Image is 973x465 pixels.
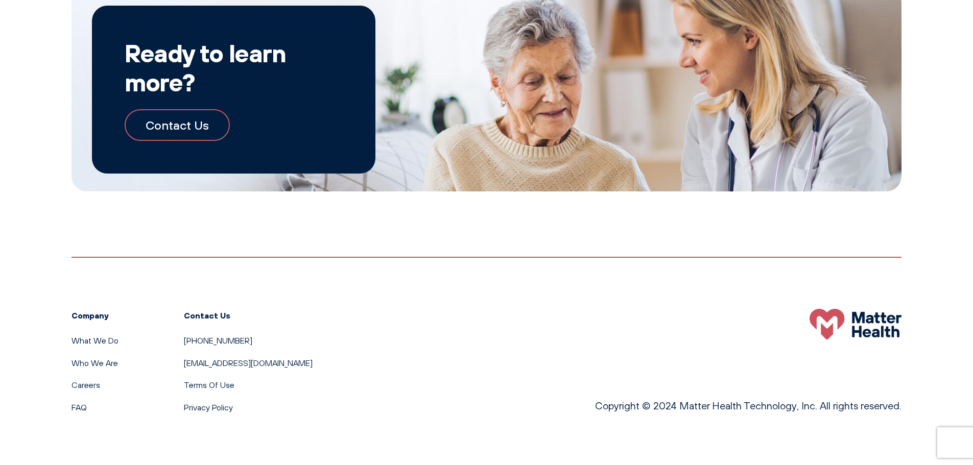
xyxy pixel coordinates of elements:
a: Terms Of Use [184,380,234,390]
h3: Company [72,309,118,322]
a: What We Do [72,335,118,346]
p: Copyright © 2024 Matter Health Technology, Inc. All rights reserved. [595,398,901,414]
a: Privacy Policy [184,402,233,412]
a: FAQ [72,402,87,412]
a: [EMAIL_ADDRESS][DOMAIN_NAME] [184,358,313,368]
a: Careers [72,380,100,390]
h2: Ready to learn more? [125,38,343,97]
a: [PHONE_NUMBER] [184,335,252,346]
h3: Contact Us [184,309,313,322]
a: Who We Are [72,358,118,368]
a: Contact Us [125,109,230,141]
